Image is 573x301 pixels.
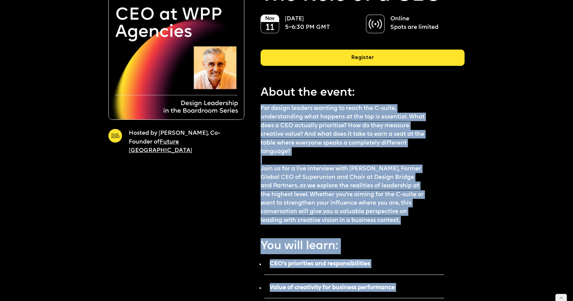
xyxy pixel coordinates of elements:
p: [DATE] 5–6:30 PM GMT [285,15,352,32]
p: For design leaders wanting to reach the C-suite, understanding what happens at the top is essenti... [261,104,426,225]
img: A yellow circle with Future London Academy logo [108,129,122,143]
strong: CEO’s priorities and responsibilities [270,261,370,267]
p: Hosted by [PERSON_NAME], Co-Founder of [129,129,233,155]
div: Register [261,50,465,66]
a: Future [GEOGRAPHIC_DATA] [129,139,192,153]
p: Online Spots are limited [390,15,457,32]
p: About the event: [261,85,444,101]
p: You will learn: [261,238,444,254]
strong: Value of creativity for business performance [270,285,395,290]
a: Register [261,50,465,71]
